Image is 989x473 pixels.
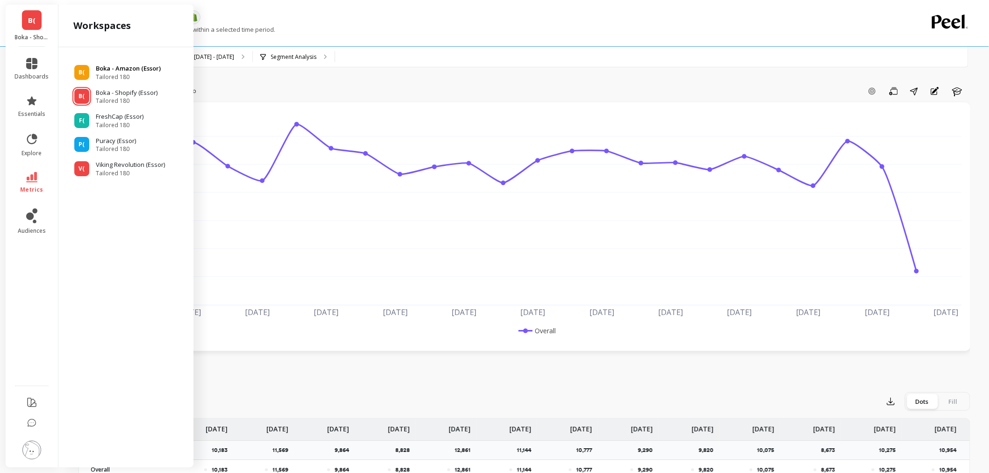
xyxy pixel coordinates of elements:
[96,170,165,177] span: Tailored 180
[638,446,659,454] p: 9,290
[395,446,416,454] p: 8,828
[388,419,410,434] p: [DATE]
[79,69,85,76] span: B(
[272,446,294,454] p: 11,569
[96,136,136,146] p: Puracy (Essor)
[449,419,471,434] p: [DATE]
[79,141,85,148] span: P(
[631,419,653,434] p: [DATE]
[821,446,841,454] p: 8,673
[570,419,592,434] p: [DATE]
[752,419,774,434] p: [DATE]
[96,112,143,122] p: FreshCap (Essor)
[517,446,537,454] p: 11,144
[206,419,228,434] p: [DATE]
[327,419,349,434] p: [DATE]
[18,227,46,235] span: audiences
[699,446,719,454] p: 9,820
[813,419,835,434] p: [DATE]
[79,117,85,124] span: F(
[692,419,714,434] p: [DATE]
[455,446,476,454] p: 12,861
[757,446,780,454] p: 10,075
[18,110,45,118] span: essentials
[79,93,85,100] span: B(
[879,446,902,454] p: 10,275
[21,186,43,193] span: metrics
[271,53,316,61] p: Segment Analysis
[874,419,896,434] p: [DATE]
[15,34,49,41] p: Boka - Shopify (Essor)
[212,446,233,454] p: 10,183
[935,419,957,434] p: [DATE]
[96,145,136,153] span: Tailored 180
[96,88,158,98] p: Boka - Shopify (Essor)
[22,150,42,157] span: explore
[79,165,85,172] span: V(
[938,394,968,409] div: Fill
[96,122,143,129] span: Tailored 180
[22,441,41,459] img: profile picture
[509,419,531,434] p: [DATE]
[907,394,938,409] div: Dots
[939,446,962,454] p: 10,954
[96,73,161,81] span: Tailored 180
[28,15,36,26] span: B(
[266,419,288,434] p: [DATE]
[15,73,49,80] span: dashboards
[576,446,598,454] p: 10,777
[96,97,158,105] span: Tailored 180
[335,446,355,454] p: 9,864
[79,365,970,387] nav: Tabs
[73,19,131,32] h2: workspaces
[96,160,165,170] p: Viking Revolution (Essor)
[96,64,161,73] p: Boka - Amazon (Essor)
